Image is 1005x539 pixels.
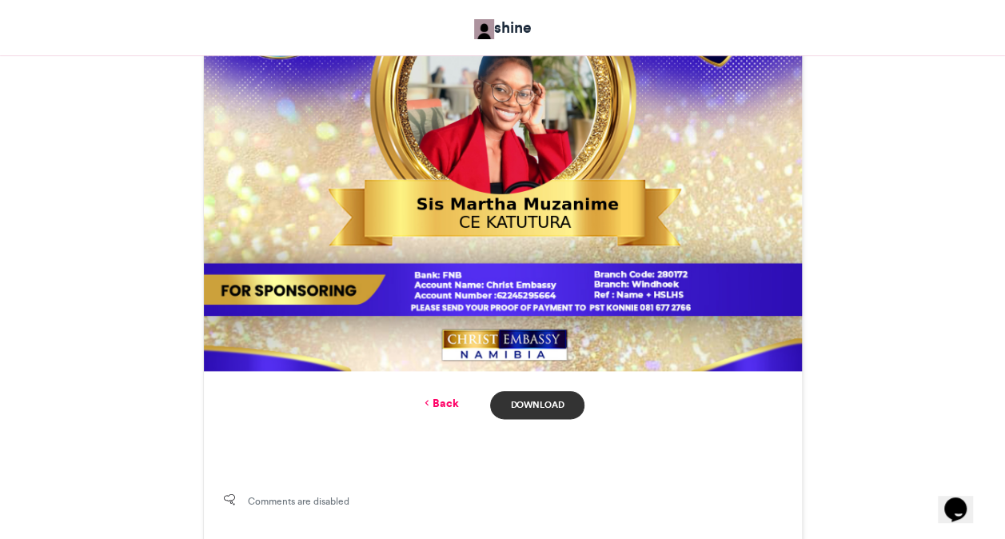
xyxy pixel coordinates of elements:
img: Keetmanshoop Crusade [474,19,494,39]
a: Back [421,395,458,412]
span: Comments are disabled [248,494,349,509]
a: Download [490,391,584,419]
a: shine [474,16,532,39]
iframe: chat widget [938,475,989,523]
